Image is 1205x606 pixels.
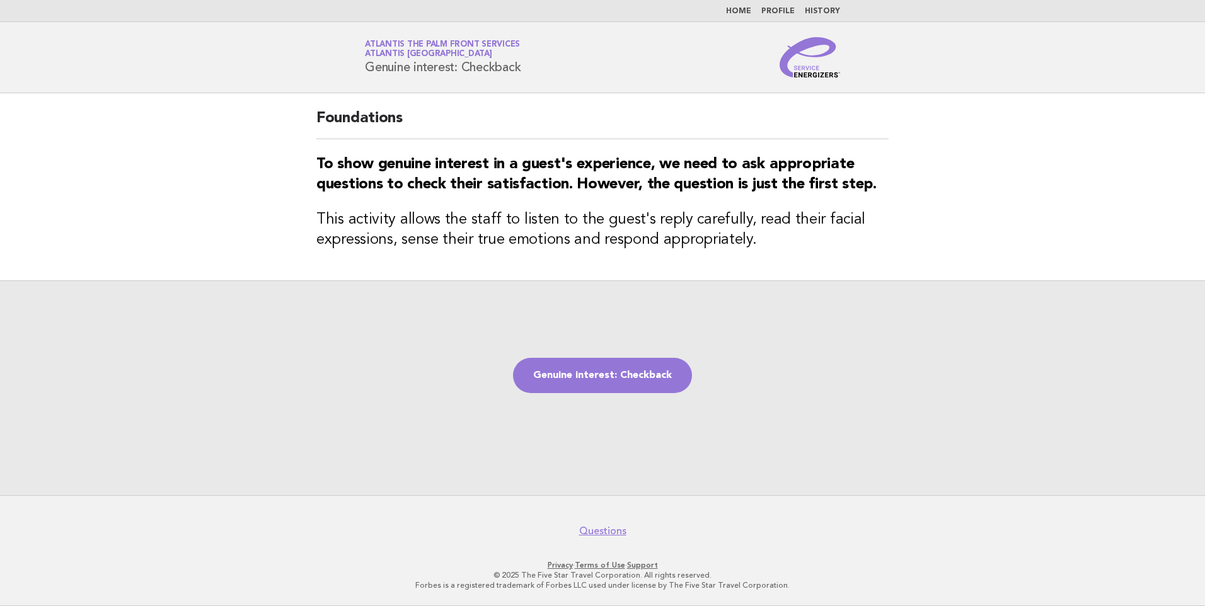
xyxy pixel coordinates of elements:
[365,50,492,59] span: Atlantis [GEOGRAPHIC_DATA]
[316,210,889,250] h3: This activity allows the staff to listen to the guest's reply carefully, read their facial expres...
[726,8,751,15] a: Home
[217,570,988,580] p: © 2025 The Five Star Travel Corporation. All rights reserved.
[627,561,658,569] a: Support
[365,41,521,74] h1: Genuine interest: Checkback
[579,525,626,537] a: Questions
[780,37,840,77] img: Service Energizers
[365,40,520,58] a: Atlantis The Palm Front ServicesAtlantis [GEOGRAPHIC_DATA]
[217,580,988,590] p: Forbes is a registered trademark of Forbes LLC used under license by The Five Star Travel Corpora...
[805,8,840,15] a: History
[761,8,795,15] a: Profile
[575,561,625,569] a: Terms of Use
[548,561,573,569] a: Privacy
[217,560,988,570] p: · ·
[513,358,692,393] a: Genuine interest: Checkback
[316,157,877,192] strong: To show genuine interest in a guest's experience, we need to ask appropriate questions to check t...
[316,108,889,139] h2: Foundations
